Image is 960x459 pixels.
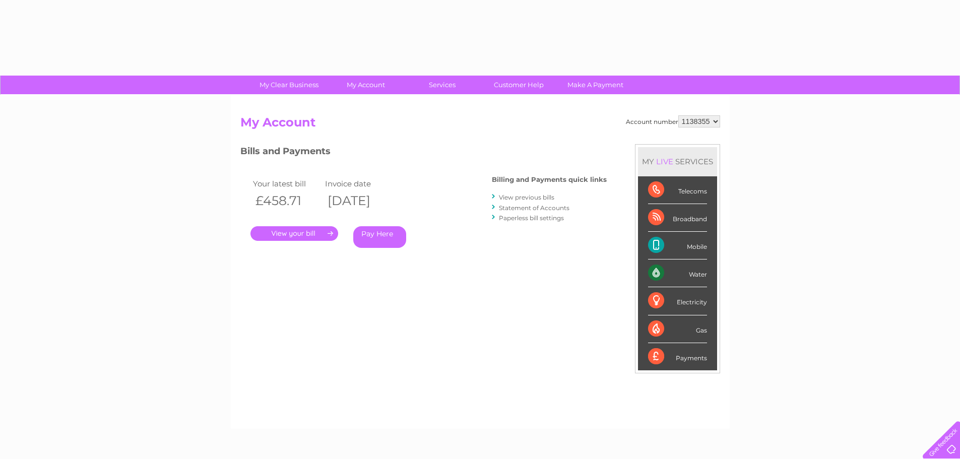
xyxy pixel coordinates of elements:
td: Invoice date [323,177,395,190]
td: Your latest bill [250,177,323,190]
div: Payments [648,343,707,370]
h2: My Account [240,115,720,135]
a: My Clear Business [247,76,331,94]
a: Make A Payment [554,76,637,94]
a: Services [401,76,484,94]
a: My Account [324,76,407,94]
a: Customer Help [477,76,560,94]
a: Pay Here [353,226,406,248]
a: . [250,226,338,241]
div: Telecoms [648,176,707,204]
a: View previous bills [499,193,554,201]
div: Account number [626,115,720,127]
div: Mobile [648,232,707,259]
a: Statement of Accounts [499,204,569,212]
div: LIVE [654,157,675,166]
div: Electricity [648,287,707,315]
div: MY SERVICES [638,147,717,176]
a: Paperless bill settings [499,214,564,222]
th: £458.71 [250,190,323,211]
div: Broadband [648,204,707,232]
div: Gas [648,315,707,343]
th: [DATE] [323,190,395,211]
div: Water [648,259,707,287]
h3: Bills and Payments [240,144,607,162]
h4: Billing and Payments quick links [492,176,607,183]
